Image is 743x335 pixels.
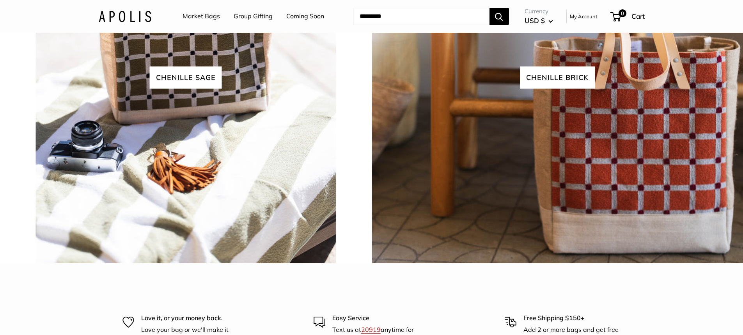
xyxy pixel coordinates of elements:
[618,9,626,17] span: 0
[99,11,151,22] img: Apolis
[234,11,273,22] a: Group Gifting
[361,326,381,333] a: 20919
[141,313,239,323] p: Love it, or your money back.
[183,11,220,22] a: Market Bags
[286,11,324,22] a: Coming Soon
[353,8,489,25] input: Search...
[150,67,222,89] span: Chenille sage
[525,6,553,17] span: Currency
[631,12,645,20] span: Cart
[523,313,621,323] p: Free Shipping $150+
[520,67,595,89] span: chenille brick
[525,16,545,25] span: USD $
[611,10,645,23] a: 0 Cart
[570,12,598,21] a: My Account
[525,14,553,27] button: USD $
[489,8,509,25] button: Search
[332,313,430,323] p: Easy Service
